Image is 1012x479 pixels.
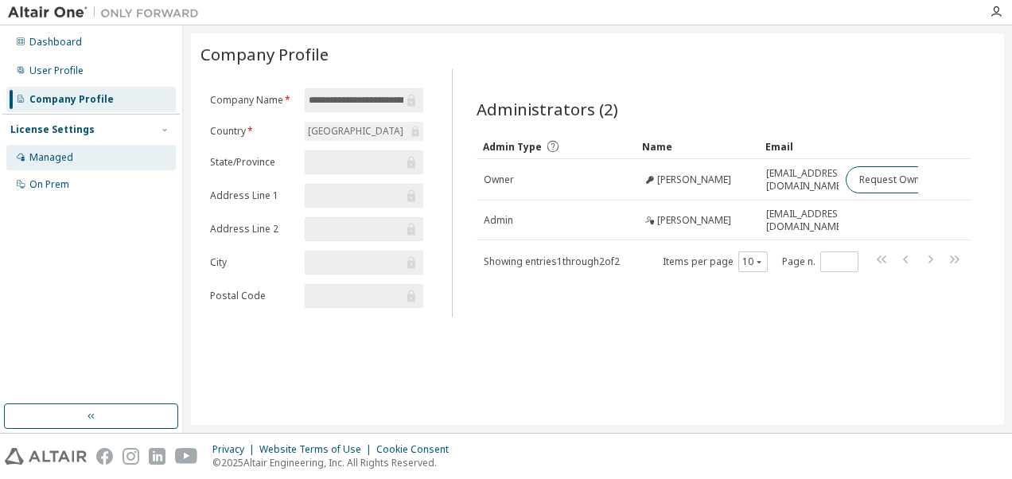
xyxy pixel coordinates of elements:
div: On Prem [29,178,69,191]
span: Company Profile [200,43,329,65]
img: Altair One [8,5,207,21]
span: Owner [484,173,514,186]
div: Website Terms of Use [259,443,376,456]
span: [PERSON_NAME] [657,214,731,227]
span: Showing entries 1 through 2 of 2 [484,255,620,268]
img: linkedin.svg [149,448,165,465]
label: Address Line 1 [210,189,295,202]
p: © 2025 Altair Engineering, Inc. All Rights Reserved. [212,456,458,469]
label: Postal Code [210,290,295,302]
div: Email [765,134,832,159]
span: Admin [484,214,513,227]
button: Request Owner Change [846,166,980,193]
img: altair_logo.svg [5,448,87,465]
span: Admin Type [483,140,542,154]
label: City [210,256,295,269]
label: Address Line 2 [210,223,295,236]
div: Company Profile [29,93,114,106]
img: facebook.svg [96,448,113,465]
span: [EMAIL_ADDRESS][DOMAIN_NAME] [766,167,847,193]
label: State/Province [210,156,295,169]
div: Privacy [212,443,259,456]
span: [PERSON_NAME] [657,173,731,186]
span: [EMAIL_ADDRESS][DOMAIN_NAME] [766,208,847,233]
span: Items per page [663,251,768,272]
div: Dashboard [29,36,82,49]
label: Company Name [210,94,295,107]
span: Page n. [782,251,858,272]
img: youtube.svg [175,448,198,465]
div: Name [642,134,753,159]
div: Cookie Consent [376,443,458,456]
button: 10 [742,255,764,268]
img: instagram.svg [123,448,139,465]
div: [GEOGRAPHIC_DATA] [306,123,406,140]
div: License Settings [10,123,95,136]
div: User Profile [29,64,84,77]
span: Administrators (2) [477,98,618,120]
div: Managed [29,151,73,164]
div: [GEOGRAPHIC_DATA] [305,122,423,141]
label: Country [210,125,295,138]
